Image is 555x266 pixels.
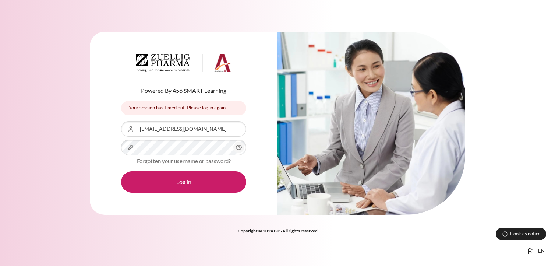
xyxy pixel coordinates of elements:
p: Powered By 456 SMART Learning [121,86,246,95]
input: Username or Email Address [121,121,246,137]
strong: Copyright © 2024 BTS All rights reserved [238,228,318,234]
button: Cookies notice [496,228,546,240]
button: Log in [121,171,246,193]
a: Forgotten your username or password? [137,158,231,164]
a: Architeck [136,54,231,75]
div: Your session has timed out. Please log in again. [121,101,246,115]
span: Cookies notice [510,230,541,237]
img: Architeck [136,54,231,72]
span: en [538,248,545,255]
button: Languages [523,244,548,259]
